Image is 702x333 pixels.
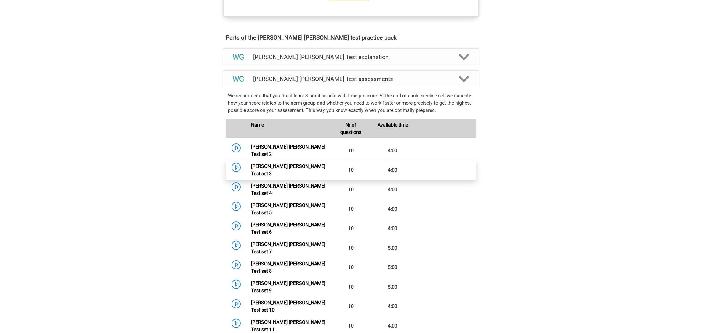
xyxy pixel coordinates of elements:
a: assessments [PERSON_NAME] [PERSON_NAME] Test assessments [221,70,481,87]
img: watson glaser test explanations [231,49,246,65]
a: [PERSON_NAME] [PERSON_NAME] Test set 7 [251,241,325,254]
a: [PERSON_NAME] [PERSON_NAME] Test set 3 [251,163,325,177]
div: Name [246,121,330,136]
a: [PERSON_NAME] [PERSON_NAME] Test set 10 [251,300,325,313]
div: Nr of questions [330,121,372,136]
a: [PERSON_NAME] [PERSON_NAME] Test set 6 [251,222,325,235]
div: Available time [372,121,413,136]
a: [PERSON_NAME] [PERSON_NAME] Test set 2 [251,144,325,157]
a: [PERSON_NAME] [PERSON_NAME] Test set 5 [251,202,325,216]
h4: [PERSON_NAME] [PERSON_NAME] Test explanation [253,54,449,61]
a: [PERSON_NAME] [PERSON_NAME] Test set 8 [251,261,325,274]
p: We recommend that you do at least 3 practice sets with time pressure. At the end of each exercise... [228,92,474,114]
h4: Parts of the [PERSON_NAME] [PERSON_NAME] test practice pack [226,34,476,41]
h4: [PERSON_NAME] [PERSON_NAME] Test assessments [253,75,449,82]
a: [PERSON_NAME] [PERSON_NAME] Test set 11 [251,319,325,332]
a: [PERSON_NAME] [PERSON_NAME] Test set 9 [251,280,325,293]
a: explanations [PERSON_NAME] [PERSON_NAME] Test explanation [221,48,481,65]
img: watson glaser test assessments [231,71,246,87]
a: [PERSON_NAME] [PERSON_NAME] Test set 4 [251,183,325,196]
